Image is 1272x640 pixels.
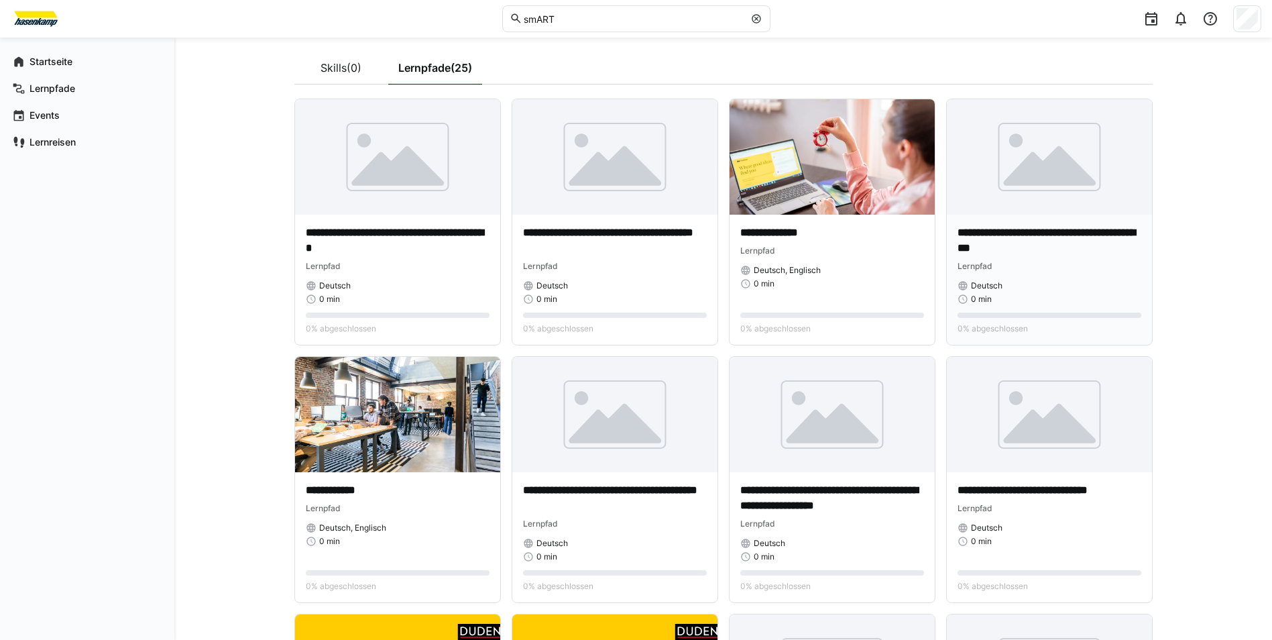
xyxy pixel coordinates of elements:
[754,538,785,549] span: Deutsch
[958,581,1028,592] span: 0% abgeschlossen
[306,323,376,334] span: 0% abgeschlossen
[947,99,1152,215] img: image
[523,261,558,271] span: Lernpfad
[754,265,821,276] span: Deutsch, Englisch
[740,323,811,334] span: 0% abgeschlossen
[730,99,935,215] img: image
[306,503,341,513] span: Lernpfad
[347,62,361,73] span: (0)
[971,523,1002,533] span: Deutsch
[730,357,935,472] img: image
[319,280,351,291] span: Deutsch
[319,536,340,547] span: 0 min
[740,581,811,592] span: 0% abgeschlossen
[319,294,340,305] span: 0 min
[536,280,568,291] span: Deutsch
[971,294,992,305] span: 0 min
[522,13,744,25] input: Skills und Lernpfade durchsuchen…
[295,357,500,472] img: image
[971,536,992,547] span: 0 min
[971,280,1002,291] span: Deutsch
[388,51,482,85] a: Lernpfade(25)
[958,503,992,513] span: Lernpfad
[947,357,1152,472] img: image
[740,246,775,256] span: Lernpfad
[523,323,593,334] span: 0% abgeschlossen
[295,99,500,215] img: image
[523,519,558,529] span: Lernpfad
[306,581,376,592] span: 0% abgeschlossen
[958,261,992,271] span: Lernpfad
[536,551,557,562] span: 0 min
[512,99,717,215] img: image
[306,261,341,271] span: Lernpfad
[523,581,593,592] span: 0% abgeschlossen
[958,323,1028,334] span: 0% abgeschlossen
[754,278,774,289] span: 0 min
[536,538,568,549] span: Deutsch
[536,294,557,305] span: 0 min
[451,62,472,73] span: (25)
[294,51,388,85] a: Skills(0)
[512,357,717,472] img: image
[740,519,775,529] span: Lernpfad
[319,523,386,533] span: Deutsch, Englisch
[754,551,774,562] span: 0 min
